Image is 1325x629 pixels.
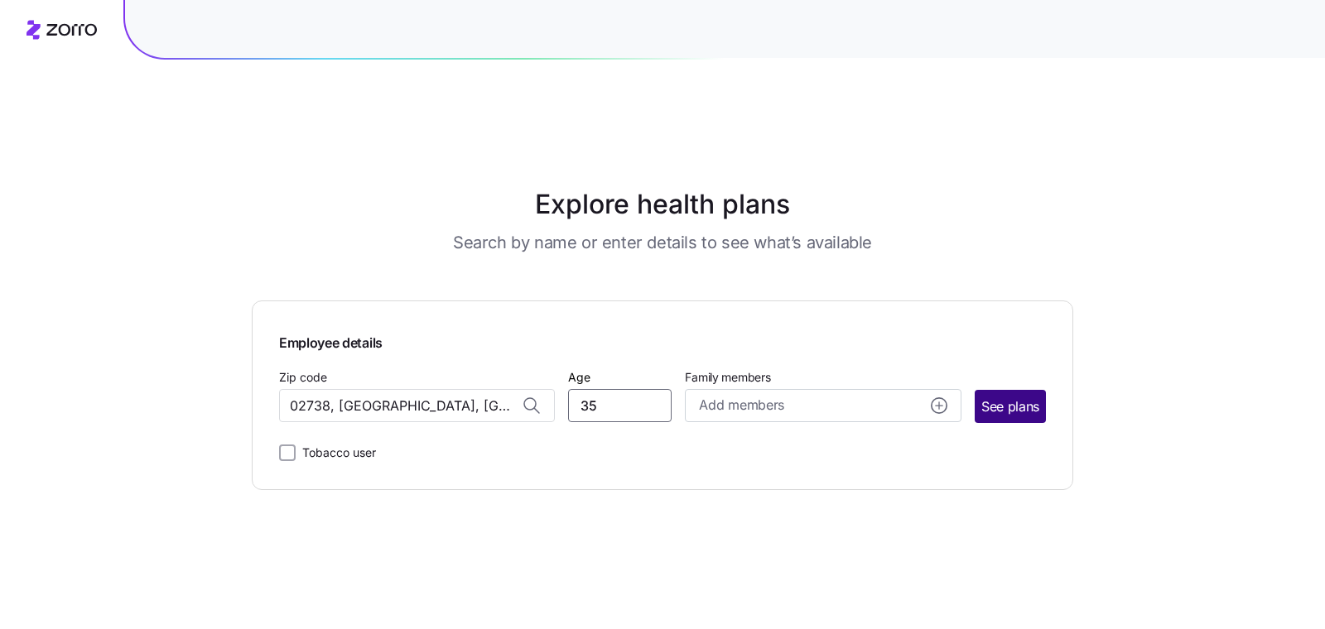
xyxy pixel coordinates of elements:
[981,396,1039,417] span: See plans
[975,390,1046,423] button: See plans
[568,368,590,387] label: Age
[293,185,1033,224] h1: Explore health plans
[685,389,961,422] button: Add membersadd icon
[931,397,947,414] svg: add icon
[279,389,555,422] input: Zip code
[685,369,961,386] span: Family members
[279,368,327,387] label: Zip code
[568,389,672,422] input: Age
[453,231,872,254] h3: Search by name or enter details to see what’s available
[279,328,1046,353] span: Employee details
[296,443,376,463] label: Tobacco user
[699,395,783,415] span: Add members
